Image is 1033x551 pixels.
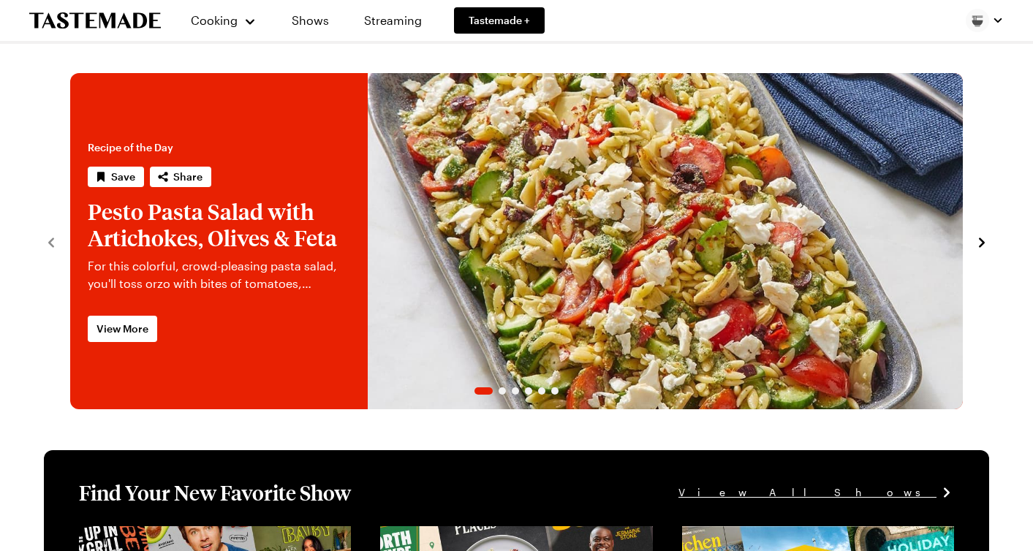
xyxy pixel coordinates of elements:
img: Profile picture [966,9,989,32]
button: Save recipe [88,167,144,187]
span: Save [111,170,135,184]
span: Go to slide 1 [474,387,493,395]
span: Go to slide 2 [499,387,506,395]
a: View full content for [object Object] [682,528,882,541]
button: navigate to previous item [44,232,58,250]
span: Go to slide 4 [525,387,532,395]
button: Cooking [190,3,257,38]
span: View All Shows [678,484,936,501]
span: Go to slide 6 [551,387,559,395]
a: View All Shows [678,484,954,501]
a: View More [88,316,157,342]
a: View full content for [object Object] [380,528,580,541]
span: Go to slide 5 [538,387,545,395]
span: Go to slide 3 [512,387,519,395]
h1: Find Your New Favorite Show [79,479,351,506]
span: Tastemade + [469,13,530,28]
button: Profile picture [966,9,1004,32]
div: 1 / 6 [70,73,963,409]
a: Tastemade + [454,7,545,34]
span: Cooking [191,13,238,27]
span: Share [173,170,203,184]
span: View More [97,322,148,336]
button: Share [150,167,211,187]
a: To Tastemade Home Page [29,12,161,29]
button: navigate to next item [975,232,989,250]
a: View full content for [object Object] [79,528,279,541]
